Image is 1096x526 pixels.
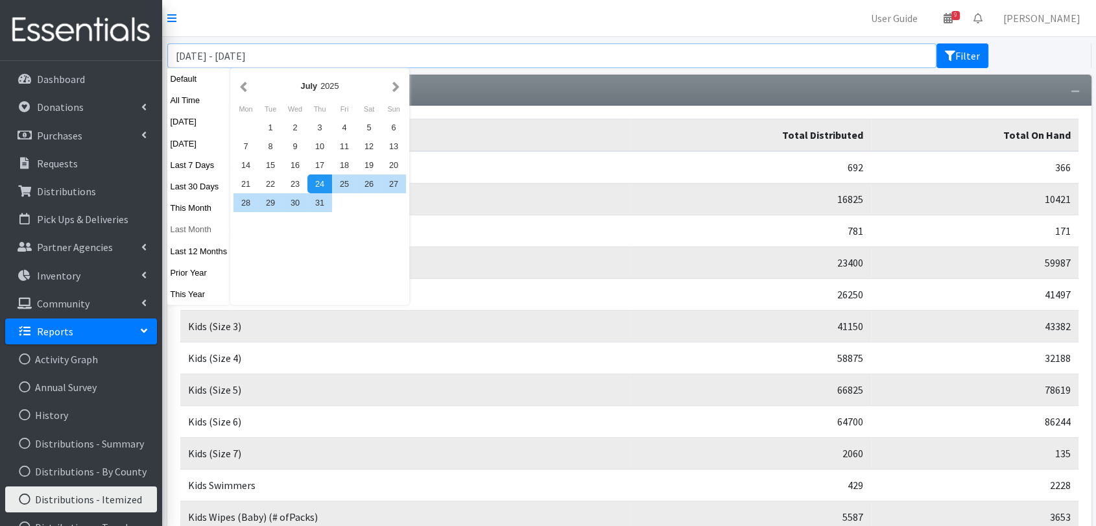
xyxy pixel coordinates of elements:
div: 17 [307,156,332,174]
span: 9 [951,11,960,20]
a: Donations [5,94,157,120]
div: 31 [307,193,332,212]
td: 32188 [871,342,1078,374]
button: Last 7 Days [167,156,231,174]
p: Distributions [37,185,96,198]
div: 7 [233,137,258,156]
div: Friday [332,101,357,117]
a: Annual Survey [5,374,157,400]
button: Default [167,69,231,88]
td: 59987 [871,247,1078,279]
div: 21 [233,174,258,193]
a: [PERSON_NAME] [993,5,1091,31]
strong: July [300,81,317,91]
div: 22 [258,174,283,193]
a: 9 [933,5,963,31]
div: 13 [381,137,406,156]
td: 366 [871,151,1078,184]
div: 3 [307,118,332,137]
div: 27 [381,174,406,193]
td: 692 [630,151,871,184]
div: 5 [357,118,381,137]
a: Distributions - Itemized [5,486,157,512]
td: 16825 [630,184,871,215]
td: 86244 [871,406,1078,438]
img: HumanEssentials [5,8,157,52]
p: Donations [37,101,84,114]
td: 2060 [630,438,871,470]
button: [DATE] [167,134,231,153]
td: Kids Swimmers [180,470,630,501]
div: 24 [307,174,332,193]
p: Reports [37,325,73,338]
button: All Time [167,91,231,110]
button: [DATE] [167,112,231,131]
button: Last 30 Days [167,177,231,196]
td: 135 [871,438,1078,470]
div: 15 [258,156,283,174]
td: 41150 [630,311,871,342]
div: 9 [283,137,307,156]
div: 25 [332,174,357,193]
button: This Year [167,285,231,304]
button: This Month [167,198,231,217]
p: Requests [37,157,78,170]
div: Saturday [357,101,381,117]
a: Partner Agencies [5,234,157,260]
td: Kids (Size 7) [180,438,630,470]
a: Dashboard [5,66,157,92]
div: 4 [332,118,357,137]
p: Purchases [37,129,82,142]
div: Sunday [381,101,406,117]
div: 10 [307,137,332,156]
div: 26 [357,174,381,193]
td: 58875 [630,342,871,374]
a: Community [5,291,157,317]
td: 429 [630,470,871,501]
td: 78619 [871,374,1078,406]
div: 8 [258,137,283,156]
div: 6 [381,118,406,137]
span: 2025 [320,81,339,91]
td: 64700 [630,406,871,438]
button: Prior Year [167,263,231,282]
div: Thursday [307,101,332,117]
p: Inventory [37,269,80,282]
a: Activity Graph [5,346,157,372]
button: Last 12 Months [167,242,231,261]
p: Community [37,297,89,310]
div: 19 [357,156,381,174]
th: Total On Hand [871,119,1078,152]
th: Total Distributed [630,119,871,152]
a: History [5,402,157,428]
div: 23 [283,174,307,193]
td: 26250 [630,279,871,311]
div: 12 [357,137,381,156]
a: Distributions - Summary [5,431,157,457]
p: Dashboard [37,73,85,86]
div: 30 [283,193,307,212]
td: 171 [871,215,1078,247]
a: Reports [5,318,157,344]
div: 28 [233,193,258,212]
a: Purchases [5,123,157,149]
td: 43382 [871,311,1078,342]
p: Pick Ups & Deliveries [37,213,128,226]
a: Inventory [5,263,157,289]
div: 11 [332,137,357,156]
div: 20 [381,156,406,174]
div: 18 [332,156,357,174]
button: Filter [936,43,988,68]
td: Kids (Size 6) [180,406,630,438]
a: Distributions - By County [5,459,157,484]
a: Distributions [5,178,157,204]
button: Last Month [167,220,231,239]
td: Kids (Size 3) [180,311,630,342]
input: January 1, 2011 - December 31, 2011 [167,43,937,68]
td: 781 [630,215,871,247]
td: Kids (Size 4) [180,342,630,374]
div: Wednesday [283,101,307,117]
td: 10421 [871,184,1078,215]
div: Tuesday [258,101,283,117]
div: 2 [283,118,307,137]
